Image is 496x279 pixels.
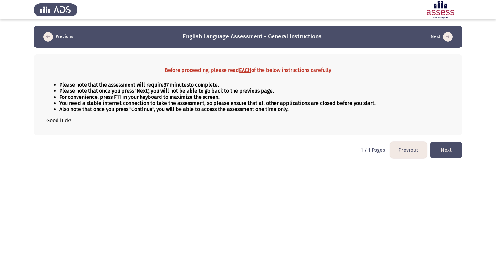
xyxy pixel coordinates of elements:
[59,94,220,100] strong: For convenience, press F11 in your keyboard to maximize the screen.
[239,67,251,73] u: EACH
[59,100,376,106] strong: You need a stable internet connection to take the assessment, so please ensure that all other app...
[59,82,219,88] strong: Please note that the assessment will require to complete.
[164,82,189,88] u: 37 minutes
[41,32,75,42] button: load previous page
[183,33,322,41] h3: English Language Assessment - General Instructions
[418,1,462,19] img: Assessment logo of ASSESS English Language Assessment (3 Module) (Ba - IB)
[390,142,427,158] button: load previous page
[59,88,274,94] strong: Please note that once you press 'Next', you will not be able to go back to the previous page.
[59,106,289,112] strong: Also note that once you press "Continue", you will be able to access the assessment one time only.
[430,142,462,158] button: load next page
[46,118,449,124] p: Good luck!
[34,1,77,19] img: Assess Talent Management logo
[361,147,385,153] p: 1 / 1 Pages
[165,67,331,73] strong: Before proceeding, please read of the below instructions carefully
[429,32,455,42] button: load next page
